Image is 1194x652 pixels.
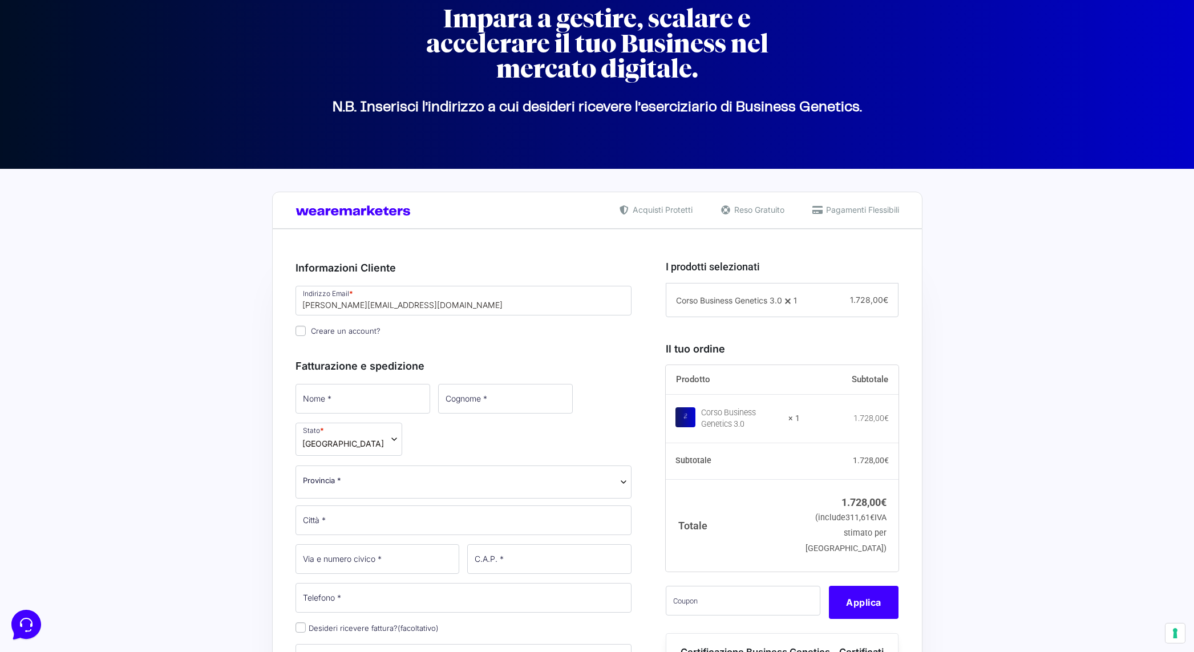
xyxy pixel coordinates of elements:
a: Apri Centro Assistenza [122,141,210,151]
th: Prodotto [666,365,800,395]
strong: × 1 [788,413,800,424]
span: € [884,414,889,423]
input: Città * [296,505,632,535]
bdi: 1.728,00 [853,456,889,465]
h3: Fatturazione e spedizione [296,358,632,374]
span: Italia [302,438,384,449]
bdi: 1.728,00 [841,496,887,508]
label: Desideri ricevere fattura? [296,623,439,633]
input: Telefono * [296,583,632,613]
button: Home [9,366,79,392]
span: Pagamenti Flessibili [823,204,899,216]
button: Inizia una conversazione [18,96,210,119]
span: Acquisti Protetti [630,204,693,216]
span: € [884,456,889,465]
bdi: 1.728,00 [853,414,889,423]
input: Cerca un articolo... [26,166,187,177]
div: Corso Business Genetics 3.0 [701,407,781,430]
span: Trova una risposta [18,141,89,151]
button: Le tue preferenze relative al consenso per le tecnologie di tracciamento [1165,623,1185,643]
small: (include IVA stimato per [GEOGRAPHIC_DATA]) [806,513,887,553]
button: Messaggi [79,366,149,392]
span: Stato [296,423,402,456]
span: € [881,496,887,508]
span: Le tue conversazioni [18,46,97,55]
h3: Informazioni Cliente [296,260,632,276]
img: dark [18,64,41,87]
button: Applica [829,586,898,619]
span: Provincia [296,465,632,499]
th: Totale [666,479,800,571]
span: Inizia una conversazione [74,103,168,112]
span: 1.728,00 [850,295,888,305]
span: € [883,295,888,305]
input: Cognome * [438,384,573,414]
span: 311,61 [845,513,875,523]
input: Nome * [296,384,430,414]
span: Creare un account? [311,326,381,335]
p: Aiuto [176,382,192,392]
img: dark [55,64,78,87]
span: Reso Gratuito [731,204,784,216]
th: Subtotale [666,443,800,480]
p: Home [34,382,54,392]
span: 1 [794,295,797,305]
img: Corso Business Genetics 3.0 [675,407,695,427]
img: dark [37,64,59,87]
input: Desideri ricevere fattura?(facoltativo) [296,622,306,633]
input: C.A.P. * [467,544,632,574]
input: Coupon [666,586,820,615]
span: Provincia * [303,475,341,487]
input: Via e numero civico * [296,544,460,574]
iframe: Customerly Messenger Launcher [9,608,43,642]
button: Aiuto [149,366,219,392]
h3: I prodotti selezionati [666,259,898,274]
h3: Il tuo ordine [666,341,898,357]
h2: Ciao da Marketers 👋 [9,9,192,27]
span: Corso Business Genetics 3.0 [676,295,782,305]
th: Subtotale [800,365,899,395]
input: Creare un account? [296,326,306,336]
span: (facoltativo) [398,623,439,633]
span: € [870,513,875,523]
p: N.B. Inserisci l’indirizzo a cui desideri ricevere l’eserciziario di Business Genetics. [278,107,917,108]
input: Indirizzo Email * [296,286,632,315]
p: Messaggi [99,382,129,392]
h2: Impara a gestire, scalare e accelerare il tuo Business nel mercato digitale. [392,6,803,82]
